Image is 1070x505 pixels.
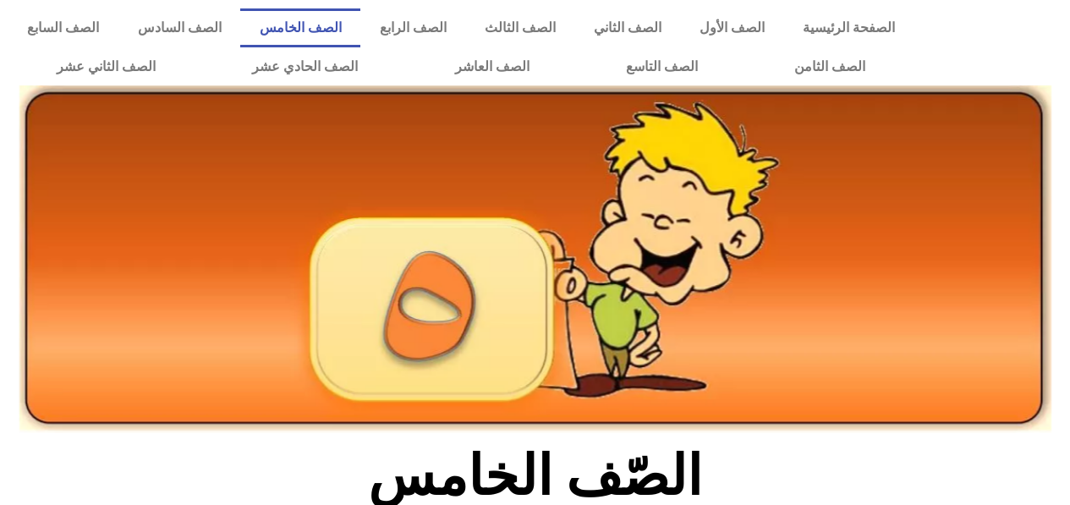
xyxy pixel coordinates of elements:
a: الصف التاسع [578,47,746,86]
a: الصف الخامس [240,8,360,47]
a: الصف الرابع [360,8,465,47]
a: الصف الثاني عشر [8,47,204,86]
a: الصف الثاني [574,8,680,47]
a: الصف العاشر [407,47,578,86]
a: الصفحة الرئيسية [783,8,914,47]
a: الصف الأول [680,8,783,47]
a: الصف السادس [118,8,240,47]
a: الصف الثالث [465,8,574,47]
a: الصف الحادي عشر [204,47,406,86]
a: الصف الثامن [746,47,914,86]
a: الصف السابع [8,8,118,47]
